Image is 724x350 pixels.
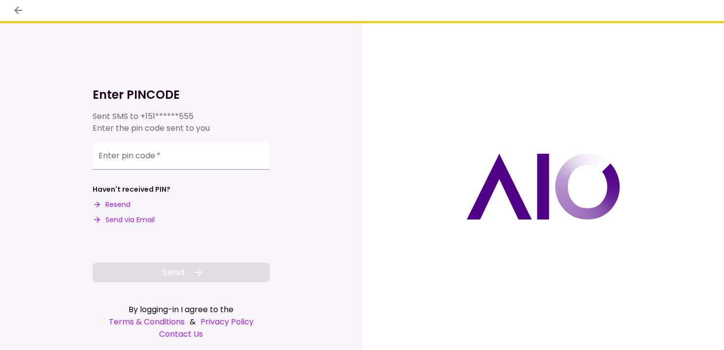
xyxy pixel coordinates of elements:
div: Sent SMS to Enter the pin code sent to you [93,111,270,134]
a: Contact Us [93,328,270,340]
button: Resend [93,200,131,210]
div: & [93,316,270,328]
button: Send [93,262,270,282]
div: Haven't received PIN? [93,184,170,195]
h1: Enter PINCODE [93,87,270,103]
button: back [10,2,27,19]
button: Send via Email [93,215,155,225]
div: By logging-in I agree to the [93,303,270,316]
img: AIO logo [466,153,620,220]
a: Terms & Conditions [109,316,185,328]
a: Privacy Policy [200,316,254,328]
span: Send [162,265,184,279]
